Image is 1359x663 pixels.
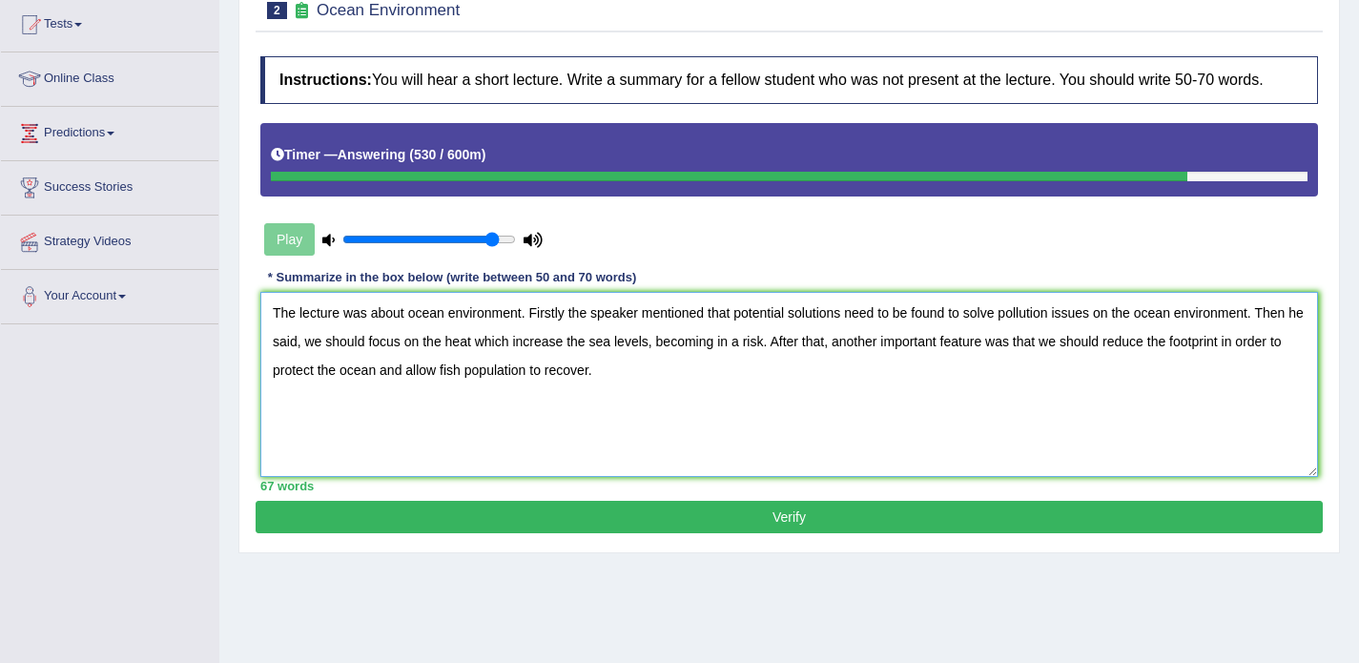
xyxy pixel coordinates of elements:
div: * Summarize in the box below (write between 50 and 70 words) [260,268,644,286]
span: 2 [267,2,287,19]
b: Instructions: [279,72,372,88]
small: Exam occurring question [292,2,312,20]
h5: Timer — [271,148,485,162]
small: Ocean Environment [317,1,460,19]
b: ) [482,147,486,162]
a: Success Stories [1,161,218,209]
h4: You will hear a short lecture. Write a summary for a fellow student who was not present at the le... [260,56,1318,104]
div: 67 words [260,477,1318,495]
a: Your Account [1,270,218,318]
b: 530 / 600m [414,147,482,162]
a: Predictions [1,107,218,155]
a: Online Class [1,52,218,100]
b: ( [409,147,414,162]
b: Answering [338,147,406,162]
a: Strategy Videos [1,216,218,263]
button: Verify [256,501,1323,533]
